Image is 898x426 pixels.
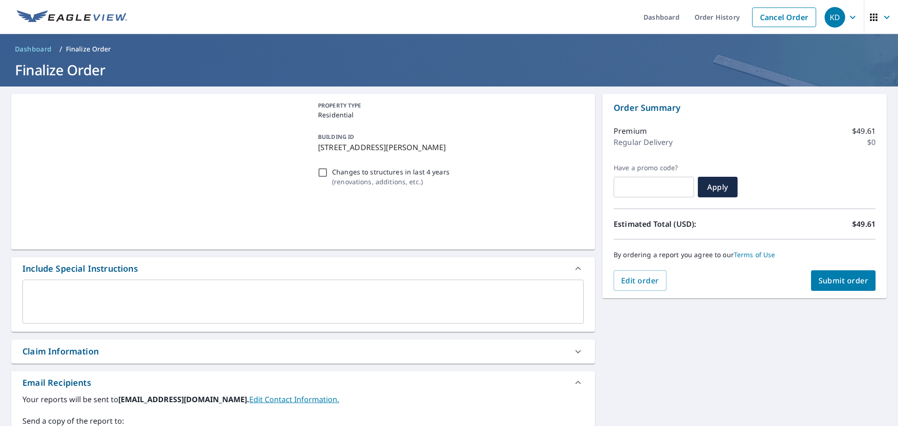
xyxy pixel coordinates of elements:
div: KD [825,7,845,28]
a: EditContactInfo [249,394,339,404]
div: Email Recipients [11,371,595,394]
p: $49.61 [852,125,876,137]
span: Apply [705,182,730,192]
img: EV Logo [17,10,127,24]
span: Dashboard [15,44,52,54]
div: Include Special Instructions [22,262,138,275]
p: Estimated Total (USD): [614,218,745,230]
p: ( renovations, additions, etc. ) [332,177,449,187]
a: Dashboard [11,42,56,57]
li: / [59,43,62,55]
p: Finalize Order [66,44,111,54]
label: Your reports will be sent to [22,394,584,405]
div: Claim Information [11,339,595,363]
div: Claim Information [22,345,99,358]
button: Apply [698,177,738,197]
a: Terms of Use [734,250,775,259]
span: Edit order [621,275,659,286]
p: Changes to structures in last 4 years [332,167,449,177]
p: Order Summary [614,101,876,114]
h1: Finalize Order [11,60,887,79]
label: Have a promo code? [614,164,694,172]
button: Submit order [811,270,876,291]
nav: breadcrumb [11,42,887,57]
button: Edit order [614,270,666,291]
a: Cancel Order [752,7,816,27]
p: By ordering a report you agree to our [614,251,876,259]
p: Premium [614,125,647,137]
div: Email Recipients [22,376,91,389]
span: Submit order [818,275,869,286]
p: $49.61 [852,218,876,230]
p: $0 [867,137,876,148]
p: BUILDING ID [318,133,354,141]
p: [STREET_ADDRESS][PERSON_NAME] [318,142,580,153]
div: Include Special Instructions [11,257,595,280]
b: [EMAIL_ADDRESS][DOMAIN_NAME]. [118,394,249,404]
p: Regular Delivery [614,137,673,148]
p: PROPERTY TYPE [318,101,580,110]
p: Residential [318,110,580,120]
